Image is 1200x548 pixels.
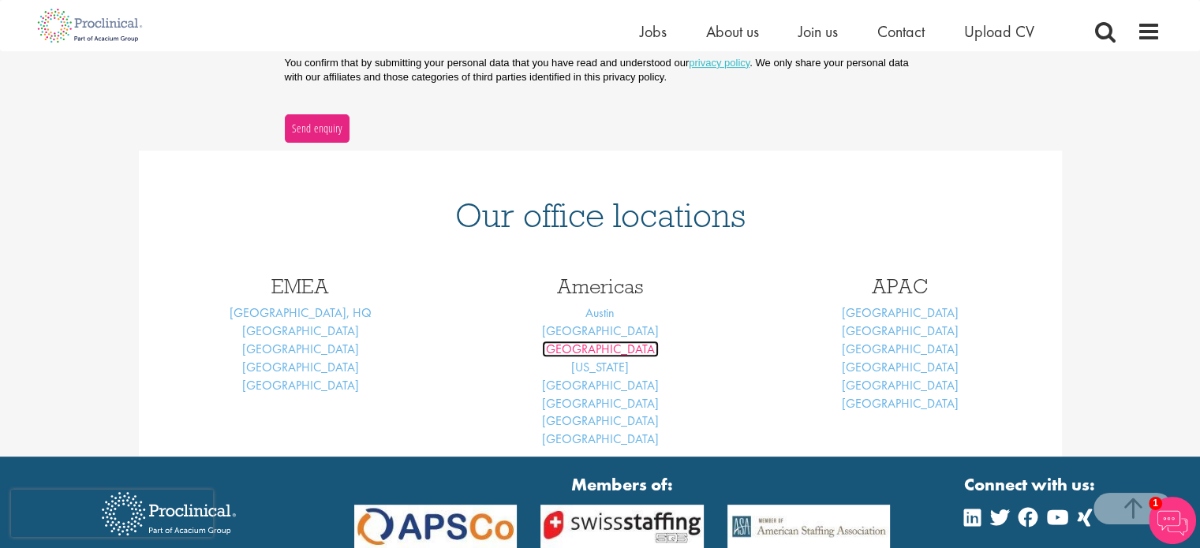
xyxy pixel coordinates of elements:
[163,198,1038,233] h1: Our office locations
[798,21,838,42] a: Join us
[242,359,359,375] a: [GEOGRAPHIC_DATA]
[542,395,659,412] a: [GEOGRAPHIC_DATA]
[640,21,667,42] a: Jobs
[354,472,891,497] strong: Members of:
[842,395,959,412] a: [GEOGRAPHIC_DATA]
[90,481,248,546] img: Proclinical Recruitment
[291,120,342,137] span: Send enquiry
[242,377,359,393] a: [GEOGRAPHIC_DATA]
[571,359,629,375] a: [US_STATE]
[285,56,916,84] p: You confirm that by submitting your personal data that you have read and understood our . We only...
[964,472,1098,497] strong: Connect with us:
[342,505,529,548] img: APSCo
[542,322,659,339] a: [GEOGRAPHIC_DATA]
[285,114,350,143] button: Send enquiry
[842,377,959,393] a: [GEOGRAPHIC_DATA]
[163,276,439,296] h3: EMEA
[716,505,903,548] img: APSCo
[964,21,1034,42] a: Upload CV
[462,276,738,296] h3: Americas
[11,490,213,537] iframe: reCAPTCHA
[542,412,659,429] a: [GEOGRAPHIC_DATA]
[842,341,959,357] a: [GEOGRAPHIC_DATA]
[542,431,659,447] a: [GEOGRAPHIC_DATA]
[542,341,659,357] a: [GEOGRAPHIC_DATA]
[706,21,759,42] a: About us
[1149,497,1196,544] img: Chatbot
[585,304,615,321] a: Austin
[1149,497,1162,510] span: 1
[230,304,372,321] a: [GEOGRAPHIC_DATA], HQ
[242,341,359,357] a: [GEOGRAPHIC_DATA]
[762,276,1038,296] h3: APAC
[842,359,959,375] a: [GEOGRAPHIC_DATA]
[842,304,959,321] a: [GEOGRAPHIC_DATA]
[242,322,359,339] a: [GEOGRAPHIC_DATA]
[529,505,716,548] img: APSCo
[542,377,659,393] a: [GEOGRAPHIC_DATA]
[842,322,959,339] a: [GEOGRAPHIC_DATA]
[877,21,925,42] a: Contact
[689,57,750,69] a: privacy policy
